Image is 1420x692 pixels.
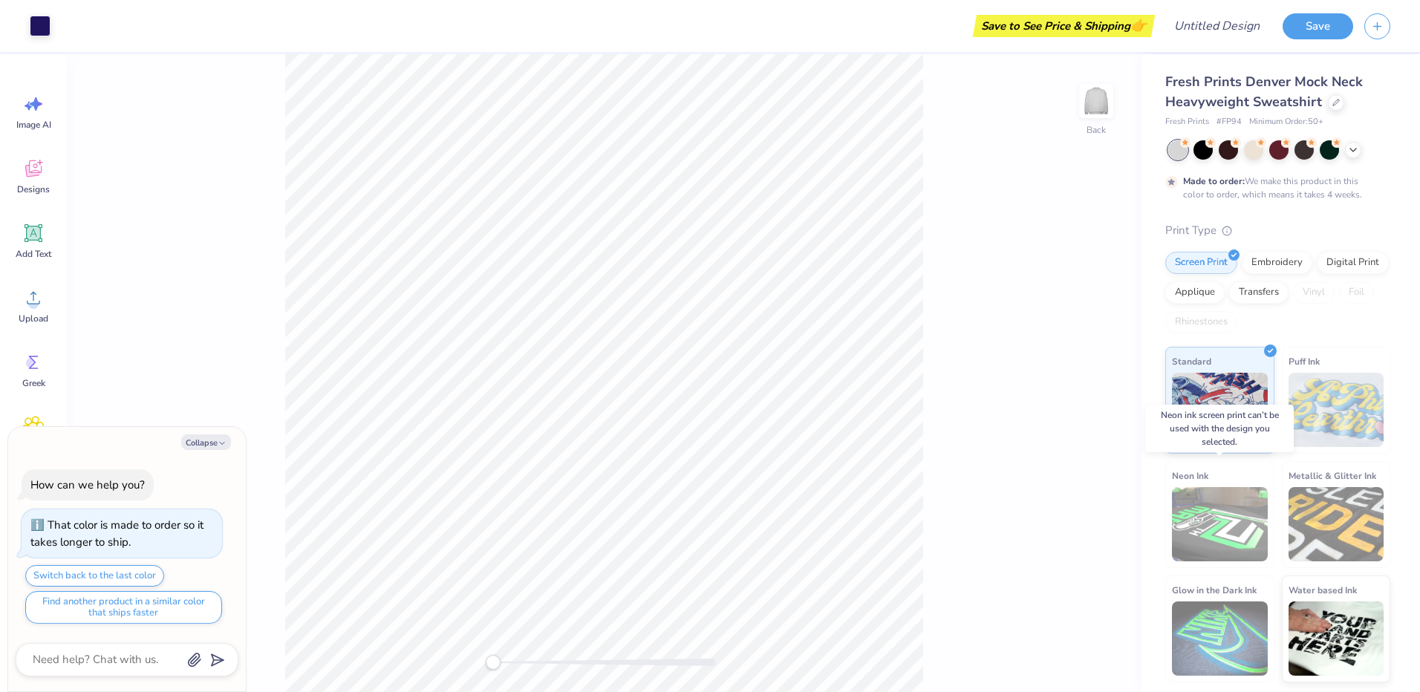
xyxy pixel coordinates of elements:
span: 👉 [1130,16,1147,34]
span: Water based Ink [1289,582,1357,598]
span: Upload [19,313,48,324]
span: Add Text [16,248,51,260]
div: Screen Print [1165,252,1237,274]
span: Metallic & Glitter Ink [1289,468,1376,483]
img: Metallic & Glitter Ink [1289,487,1384,561]
div: Back [1087,123,1106,137]
span: Glow in the Dark Ink [1172,582,1257,598]
span: Minimum Order: 50 + [1249,116,1323,128]
div: How can we help you? [30,477,145,492]
span: Puff Ink [1289,353,1320,369]
span: Designs [17,183,50,195]
button: Save [1283,13,1353,39]
span: Standard [1172,353,1211,369]
div: Save to See Price & Shipping [977,15,1151,37]
span: Fresh Prints Denver Mock Neck Heavyweight Sweatshirt [1165,73,1363,111]
div: Transfers [1229,281,1289,304]
div: Neon ink screen print can’t be used with the design you selected. [1145,405,1294,452]
div: Vinyl [1293,281,1335,304]
div: Print Type [1165,222,1390,239]
img: Water based Ink [1289,601,1384,676]
img: Back [1081,86,1111,116]
button: Switch back to the last color [25,565,164,587]
span: Neon Ink [1172,468,1208,483]
div: Accessibility label [486,655,501,670]
span: Fresh Prints [1165,116,1209,128]
span: Greek [22,377,45,389]
div: Foil [1339,281,1374,304]
div: Digital Print [1317,252,1389,274]
img: Glow in the Dark Ink [1172,601,1268,676]
img: Standard [1172,373,1268,447]
span: # FP94 [1217,116,1242,128]
div: Embroidery [1242,252,1312,274]
button: Find another product in a similar color that ships faster [25,591,222,624]
span: Image AI [16,119,51,131]
div: That color is made to order so it takes longer to ship. [30,518,203,549]
div: Applique [1165,281,1225,304]
div: We make this product in this color to order, which means it takes 4 weeks. [1183,174,1366,201]
div: Rhinestones [1165,311,1237,333]
strong: Made to order: [1183,175,1245,187]
input: Untitled Design [1162,11,1271,41]
img: Puff Ink [1289,373,1384,447]
button: Collapse [181,434,231,450]
img: Neon Ink [1172,487,1268,561]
